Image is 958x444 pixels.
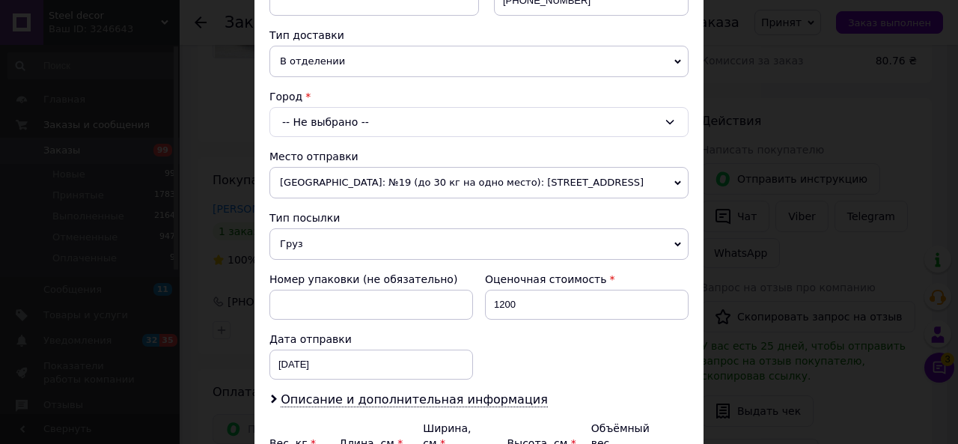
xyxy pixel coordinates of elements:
div: Дата отправки [269,332,473,347]
span: В отделении [269,46,689,77]
div: Город [269,89,689,104]
div: Номер упаковки (не обязательно) [269,272,473,287]
span: Место отправки [269,150,359,162]
span: Тип посылки [269,212,340,224]
span: Описание и дополнительная информация [281,392,548,407]
div: -- Не выбрано -- [269,107,689,137]
span: Груз [269,228,689,260]
span: Тип доставки [269,29,344,41]
div: Оценочная стоимость [485,272,689,287]
span: [GEOGRAPHIC_DATA]: №19 (до 30 кг на одно место): [STREET_ADDRESS] [269,167,689,198]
